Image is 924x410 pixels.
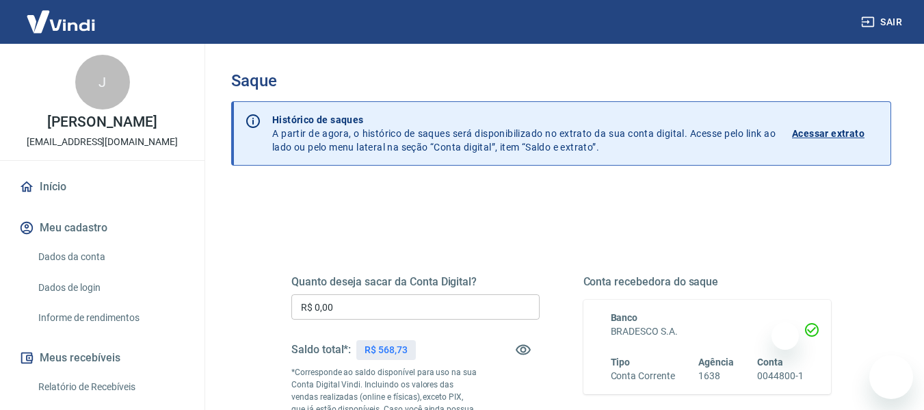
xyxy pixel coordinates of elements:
span: Banco [611,312,638,323]
h6: 0044800-1 [757,369,804,383]
h6: BRADESCO S.A. [611,324,804,339]
iframe: Fechar mensagem [771,322,799,350]
p: Acessar extrato [792,127,864,140]
p: [PERSON_NAME] [47,115,157,129]
iframe: Botão para abrir a janela de mensagens [869,355,913,399]
h6: Conta Corrente [611,369,675,383]
h5: Saldo total*: [291,343,351,357]
a: Informe de rendimentos [33,304,188,332]
button: Meus recebíveis [16,343,188,373]
h5: Conta recebedora do saque [583,275,832,289]
button: Sair [858,10,908,35]
div: J [75,55,130,110]
a: Início [16,172,188,202]
span: Agência [698,357,734,368]
h6: 1638 [698,369,734,383]
span: Conta [757,357,783,368]
span: Tipo [611,357,631,368]
a: Dados de login [33,274,188,302]
p: Histórico de saques [272,113,776,127]
p: [EMAIL_ADDRESS][DOMAIN_NAME] [27,135,178,149]
a: Dados da conta [33,243,188,271]
a: Relatório de Recebíveis [33,373,188,401]
button: Meu cadastro [16,213,188,243]
img: Vindi [16,1,105,42]
p: A partir de agora, o histórico de saques será disponibilizado no extrato da sua conta digital. Ac... [272,113,776,154]
h3: Saque [231,71,891,90]
p: R$ 568,73 [365,343,408,357]
h5: Quanto deseja sacar da Conta Digital? [291,275,540,289]
a: Acessar extrato [792,113,880,154]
